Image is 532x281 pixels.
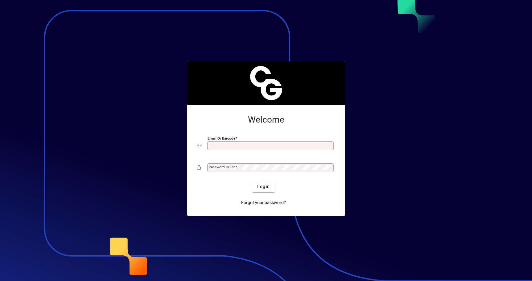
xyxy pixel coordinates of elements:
span: Forgot your password? [241,199,286,206]
mat-label: Email or Barcode [208,136,235,140]
mat-label: Password or Pin [209,165,235,169]
button: Login [252,181,275,192]
h2: Welcome [197,115,335,125]
span: Login [257,183,270,190]
a: Forgot your password? [239,197,288,208]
